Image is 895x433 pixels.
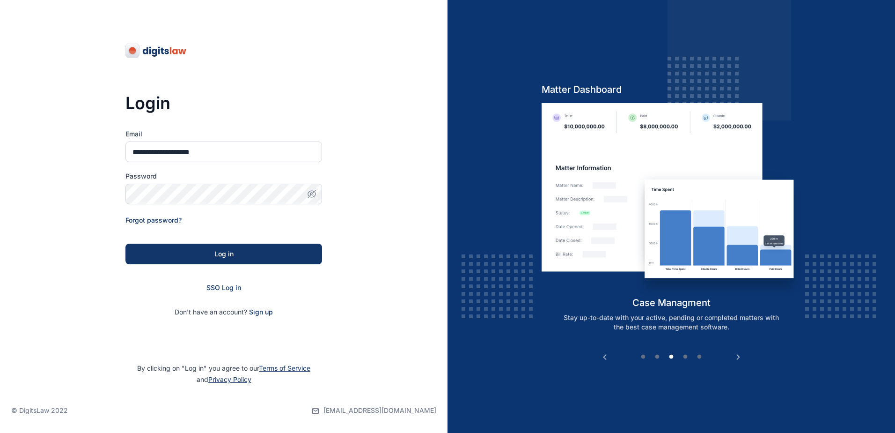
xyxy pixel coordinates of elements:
label: Password [125,172,322,181]
a: Terms of Service [259,364,310,372]
img: digitslaw-logo [125,43,187,58]
h3: Login [125,94,322,112]
button: Previous [600,352,609,362]
a: Sign up [249,308,273,316]
h5: Matter Dashboard [542,83,801,96]
p: Don't have an account? [125,307,322,317]
a: SSO Log in [206,284,241,291]
span: Sign up [249,307,273,317]
a: [EMAIL_ADDRESS][DOMAIN_NAME] [312,388,436,433]
button: 2 [653,352,662,362]
div: Log in [140,249,307,259]
label: Email [125,129,322,139]
button: 1 [638,352,648,362]
a: Privacy Policy [208,375,251,383]
button: 4 [681,352,690,362]
p: © DigitsLaw 2022 [11,406,68,415]
button: Next [734,352,743,362]
img: case-management [542,103,801,296]
button: 5 [695,352,704,362]
span: [EMAIL_ADDRESS][DOMAIN_NAME] [323,406,436,415]
a: Forgot password? [125,216,182,224]
button: 3 [667,352,676,362]
span: and [197,375,251,383]
p: By clicking on "Log in" you agree to our [11,363,436,385]
p: Stay up-to-date with your active, pending or completed matters with the best case management soft... [551,313,791,332]
h5: case managment [542,296,801,309]
button: Log in [125,244,322,264]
